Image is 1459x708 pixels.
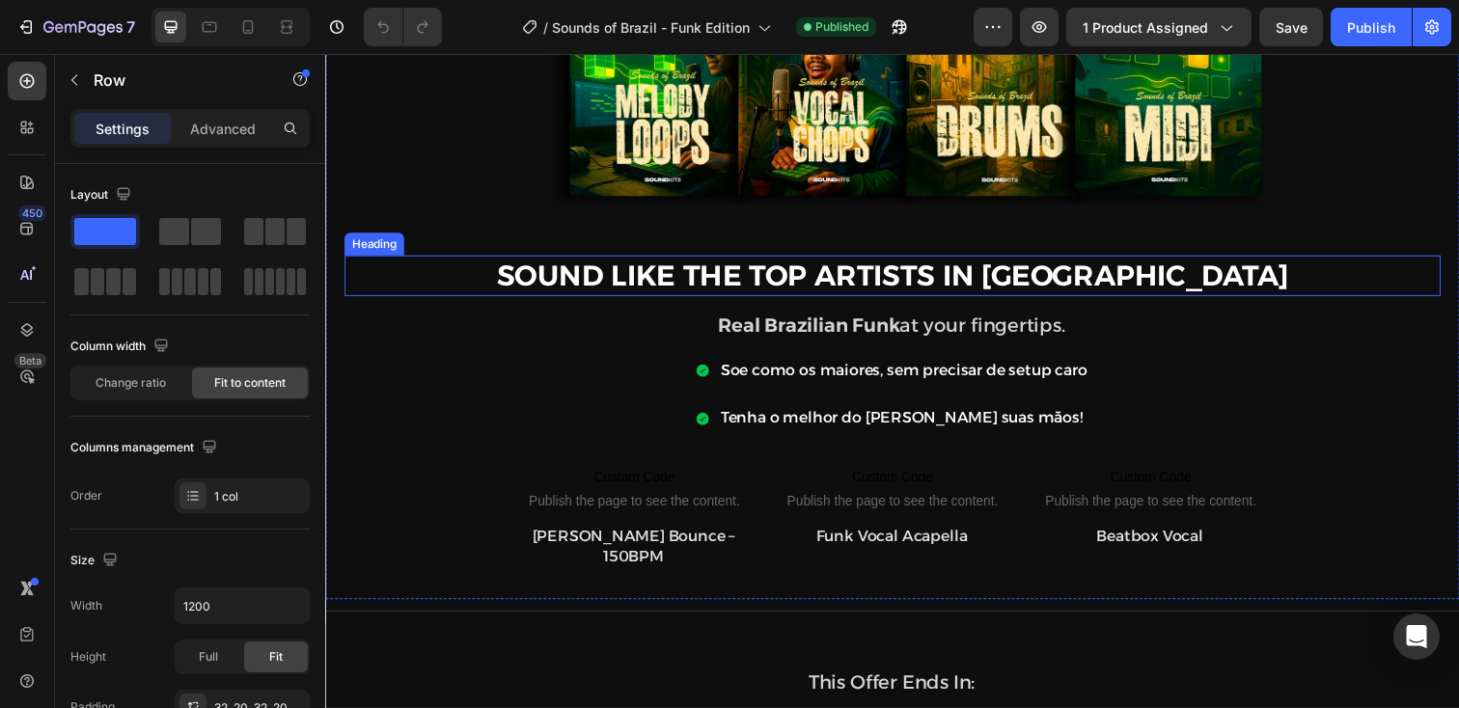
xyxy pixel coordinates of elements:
[552,17,750,38] span: Sounds of Brazil - Funk Edition
[70,487,102,504] div: Order
[14,353,46,368] div: Beta
[289,264,867,289] p: at your fingertips.
[96,119,150,139] p: Settings
[715,420,971,443] span: Custom Code
[1276,19,1308,36] span: Save
[1083,17,1208,38] span: 1 product assigned
[190,119,256,139] p: Advanced
[70,648,106,666] div: Height
[187,447,443,466] span: Publish the page to see the content.
[451,483,704,504] p: Funk Vocal Acapella
[715,447,971,466] span: Publish the page to see the content.
[269,648,283,666] span: Fit
[451,420,706,443] span: Custom Code
[451,447,706,466] span: Publish the page to see the content.
[815,18,868,36] span: Published
[1331,8,1412,46] button: Publish
[187,483,441,524] p: [PERSON_NAME] Bounce – 150BPM
[187,420,443,443] span: Custom Code
[289,629,867,654] p: This Offer Ends In:
[70,548,122,574] div: Size
[1393,613,1440,660] div: Open Intercom Messenger
[364,8,442,46] div: Undo/Redo
[126,15,135,39] p: 7
[70,182,135,208] div: Layout
[23,185,76,203] div: Heading
[19,205,1139,247] h2: Sound Like the Top Artists in [GEOGRAPHIC_DATA]
[176,588,309,623] input: Auto
[8,8,144,46] button: 7
[70,597,102,614] div: Width
[403,358,778,386] p: Tenha o melhor do [PERSON_NAME] suas mãos!
[94,68,258,92] p: Row
[70,334,173,360] div: Column width
[199,648,218,666] span: Full
[70,435,221,461] div: Columns management
[18,205,46,221] div: 450
[1347,17,1395,38] div: Publish
[214,374,286,392] span: Fit to content
[214,488,305,505] div: 1 col
[1259,8,1323,46] button: Save
[325,54,1459,708] iframe: Design area
[403,310,778,338] p: Soe como os maiores, sem precisar de setup caro
[715,483,969,504] p: Beatbox Vocal
[401,265,587,288] strong: Real Brazilian Funk
[1066,8,1252,46] button: 1 product assigned
[543,17,548,38] span: /
[96,374,166,392] span: Change ratio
